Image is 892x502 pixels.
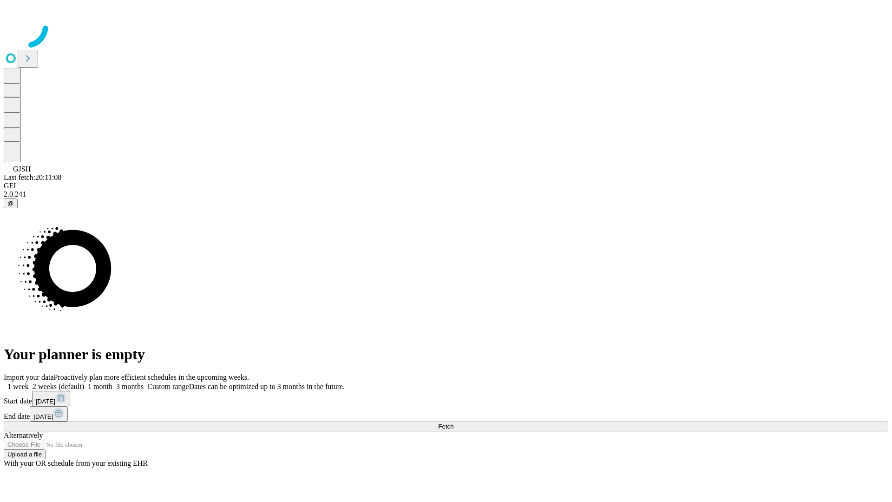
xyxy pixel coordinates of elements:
[32,391,70,406] button: [DATE]
[4,346,888,363] h1: Your planner is empty
[189,383,345,390] span: Dates can be optimized up to 3 months in the future.
[4,391,888,406] div: Start date
[4,182,888,190] div: GEI
[4,373,54,381] span: Import your data
[4,406,888,422] div: End date
[4,449,46,459] button: Upload a file
[4,190,888,198] div: 2.0.241
[7,383,29,390] span: 1 week
[147,383,189,390] span: Custom range
[4,431,43,439] span: Alternatively
[4,173,61,181] span: Last fetch: 20:11:08
[4,459,148,467] span: With your OR schedule from your existing EHR
[54,373,249,381] span: Proactively plan more efficient schedules in the upcoming weeks.
[30,406,68,422] button: [DATE]
[7,200,14,207] span: @
[36,398,55,405] span: [DATE]
[4,422,888,431] button: Fetch
[13,165,31,173] span: GJSH
[116,383,144,390] span: 3 months
[33,413,53,420] span: [DATE]
[33,383,84,390] span: 2 weeks (default)
[88,383,112,390] span: 1 month
[4,198,18,208] button: @
[438,423,453,430] span: Fetch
